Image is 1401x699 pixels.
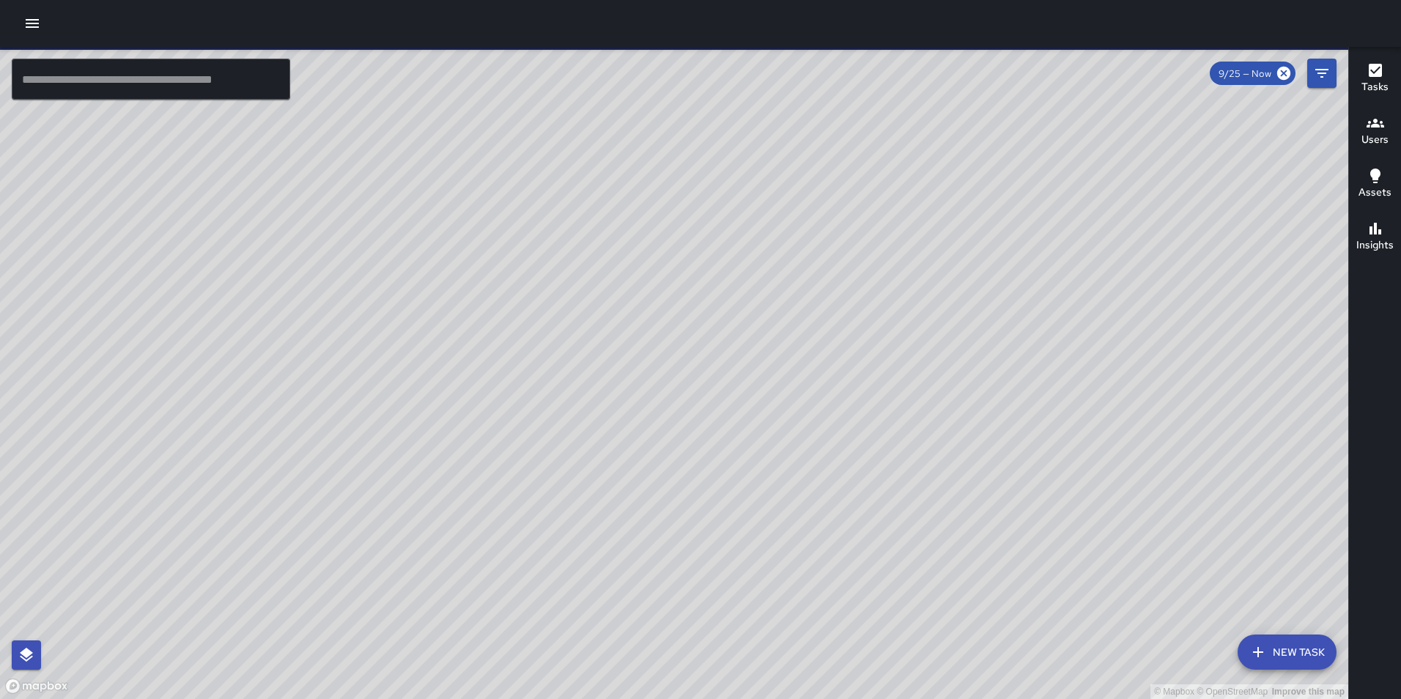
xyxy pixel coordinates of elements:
button: Users [1349,106,1401,158]
h6: Assets [1359,185,1391,201]
button: Tasks [1349,53,1401,106]
div: 9/25 — Now [1210,62,1295,85]
h6: Tasks [1361,79,1389,95]
h6: Insights [1356,237,1394,254]
button: Insights [1349,211,1401,264]
h6: Users [1361,132,1389,148]
button: Assets [1349,158,1401,211]
button: Filters [1307,59,1337,88]
span: 9/25 — Now [1210,67,1280,80]
button: New Task [1238,635,1337,670]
